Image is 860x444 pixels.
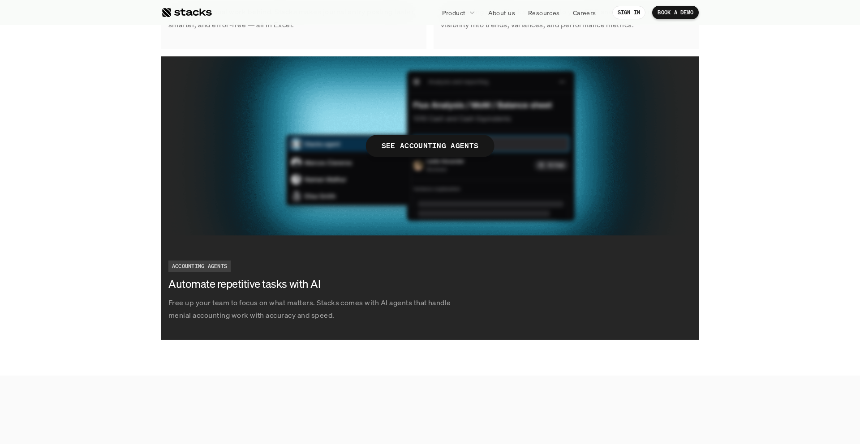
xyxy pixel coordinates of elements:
[523,4,565,21] a: Resources
[366,135,494,157] span: SEE ACCOUNTING AGENTS
[106,207,145,213] a: Privacy Policy
[528,8,560,17] p: Resources
[441,5,692,31] p: Stop chasing data. Stacks connects to your ERP and gives you real-time visibility into trends, va...
[172,263,227,269] h2: ACCOUNTING AGENTS
[658,9,693,16] p: BOOK A DEMO
[652,6,699,19] a: BOOK A DEMO
[568,4,602,21] a: Careers
[168,296,460,322] p: Free up your team to focus on what matters. Stacks comes with AI agents that handle menial accoun...
[161,56,699,340] a: SEE ACCOUNTING AGENTSFree up your team to focus on what matters. Stacks comes with AI agents that...
[483,4,520,21] a: About us
[618,9,641,16] p: SIGN IN
[382,139,479,152] p: SEE ACCOUNTING AGENTS
[612,6,646,19] a: SIGN IN
[488,8,515,17] p: About us
[442,8,466,17] p: Product
[573,8,596,17] p: Careers
[168,277,415,292] h3: Automate repetitive tasks with AI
